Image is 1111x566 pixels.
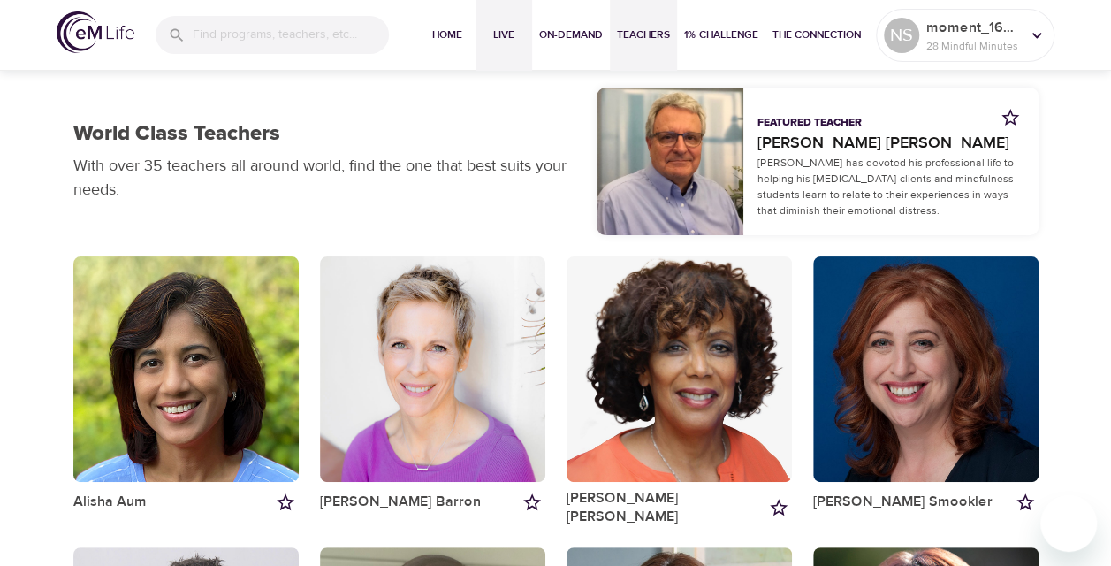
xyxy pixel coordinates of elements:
a: [PERSON_NAME] [PERSON_NAME] [757,131,1023,155]
h1: World Class Teachers [73,121,280,147]
p: Featured Teacher [757,115,862,131]
button: Add to my favorites [765,494,792,521]
a: Alisha Aum [73,493,147,511]
button: Add to my favorites [1012,489,1039,516]
p: [PERSON_NAME] has devoted his professional life to helping his [MEDICAL_DATA] clients and mindful... [757,155,1023,218]
a: [PERSON_NAME] Smookler [813,493,993,511]
button: Add to my favorites [519,489,545,516]
p: With over 35 teachers all around world, find the one that best suits your needs. [73,154,575,202]
span: On-Demand [539,26,603,44]
button: Add to my favorites [272,489,299,516]
img: logo [57,11,134,53]
button: Add to my favorites [997,104,1023,131]
p: moment_1620327643 [926,17,1020,38]
span: Teachers [617,26,670,44]
span: 1% Challenge [684,26,758,44]
a: [PERSON_NAME] Barron [320,493,481,511]
iframe: Button to launch messaging window [1040,495,1097,552]
span: The Connection [772,26,861,44]
a: [PERSON_NAME] [PERSON_NAME] [567,489,765,527]
div: NS [884,18,919,53]
span: Home [426,26,468,44]
p: 28 Mindful Minutes [926,38,1020,54]
input: Find programs, teachers, etc... [193,16,389,54]
span: Live [483,26,525,44]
